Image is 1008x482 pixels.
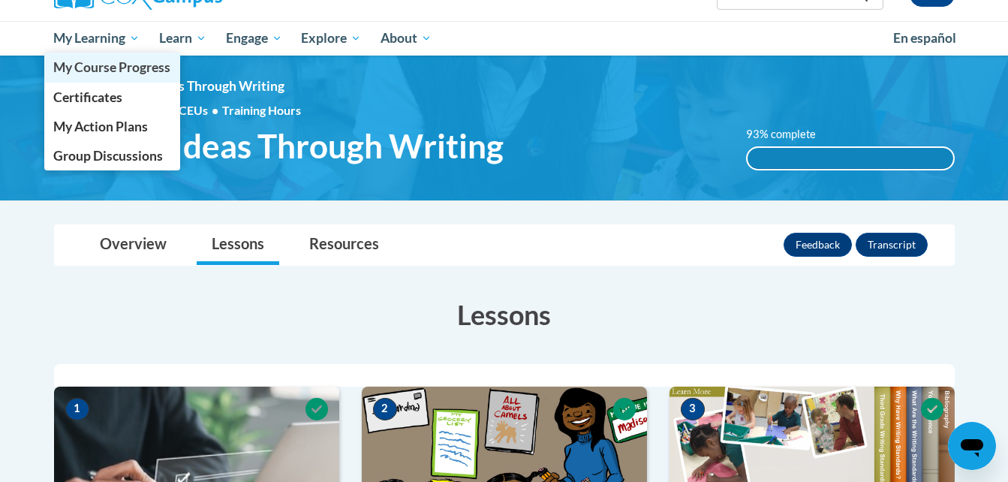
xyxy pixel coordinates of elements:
span: Group Discussions [53,148,163,164]
span: Sharing Ideas Through Writing [54,126,504,166]
button: Transcript [856,233,928,257]
span: 3 [681,398,705,420]
a: Learn [149,21,216,56]
a: Resources [294,225,394,265]
a: My Learning [44,21,150,56]
a: My Course Progress [44,53,181,82]
span: En español [893,30,956,46]
h3: Lessons [54,296,955,333]
span: Learn [159,29,206,47]
span: 1 [65,398,89,420]
a: Overview [85,225,182,265]
span: Training Hours [222,103,301,117]
div: Main menu [32,21,977,56]
a: Explore [291,21,371,56]
a: Lessons [197,225,279,265]
a: En español [883,23,966,54]
span: Certificates [53,89,122,105]
a: My Action Plans [44,112,181,141]
span: Explore [301,29,361,47]
span: • [212,103,218,117]
iframe: Button to launch messaging window [948,422,996,470]
a: Group Discussions [44,141,181,170]
span: Sharing Ideas Through Writing [107,78,284,94]
a: About [371,21,441,56]
label: 93% complete [746,126,832,143]
span: Engage [226,29,282,47]
a: Certificates [44,83,181,112]
span: 0.50 CEUs [153,102,222,119]
div: 100% [748,148,953,169]
span: About [381,29,432,47]
button: Feedback [784,233,852,257]
span: My Action Plans [53,119,148,134]
a: Engage [216,21,292,56]
span: My Course Progress [53,59,170,75]
span: My Learning [53,29,140,47]
span: 2 [373,398,397,420]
